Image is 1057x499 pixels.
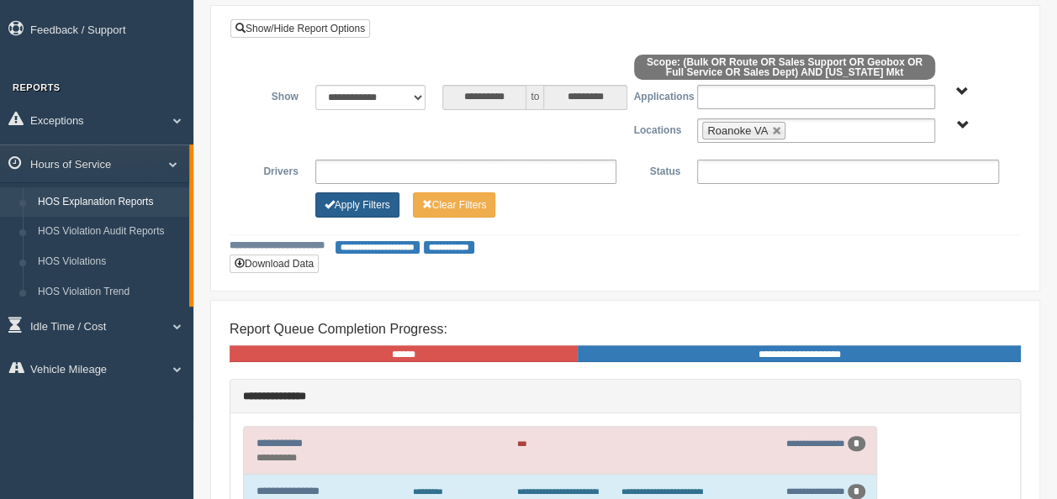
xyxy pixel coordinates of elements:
[230,322,1021,337] h4: Report Queue Completion Progress:
[230,19,370,38] a: Show/Hide Report Options
[526,85,543,110] span: to
[625,85,689,105] label: Applications
[30,247,189,277] a: HOS Violations
[243,85,307,105] label: Show
[634,55,936,80] span: Scope: (Bulk OR Route OR Sales Support OR Geobox OR Full Service OR Sales Dept) AND [US_STATE] Mkt
[30,187,189,218] a: HOS Explanation Reports
[626,118,690,139] label: Locations
[413,192,496,218] button: Change Filter Options
[30,277,189,307] a: HOS Violation Trend
[230,255,319,273] button: Download Data
[315,192,399,218] button: Change Filter Options
[707,124,768,137] span: Roanoke VA
[625,160,689,180] label: Status
[243,160,307,180] label: Drivers
[30,217,189,247] a: HOS Violation Audit Reports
